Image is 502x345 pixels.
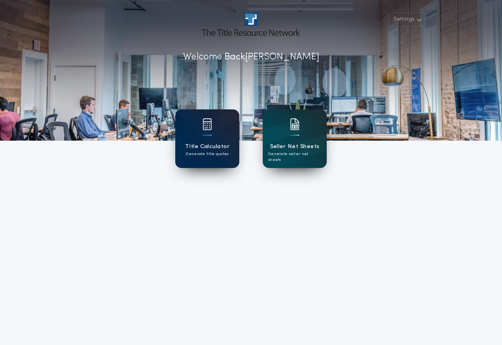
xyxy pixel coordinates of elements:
p: Generate seller net sheets [268,151,321,163]
button: Settings [388,13,425,27]
p: Generate title quotes [186,151,228,157]
img: account-logo [202,13,300,36]
p: Welcome Back [PERSON_NAME] [183,50,319,64]
h1: Title Calculator [185,142,230,151]
img: card icon [203,118,212,130]
img: card icon [290,118,299,130]
a: card iconSeller Net SheetsGenerate seller net sheets [263,109,327,168]
h1: Seller Net Sheets [270,142,320,151]
a: card iconTitle CalculatorGenerate title quotes [175,109,239,168]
